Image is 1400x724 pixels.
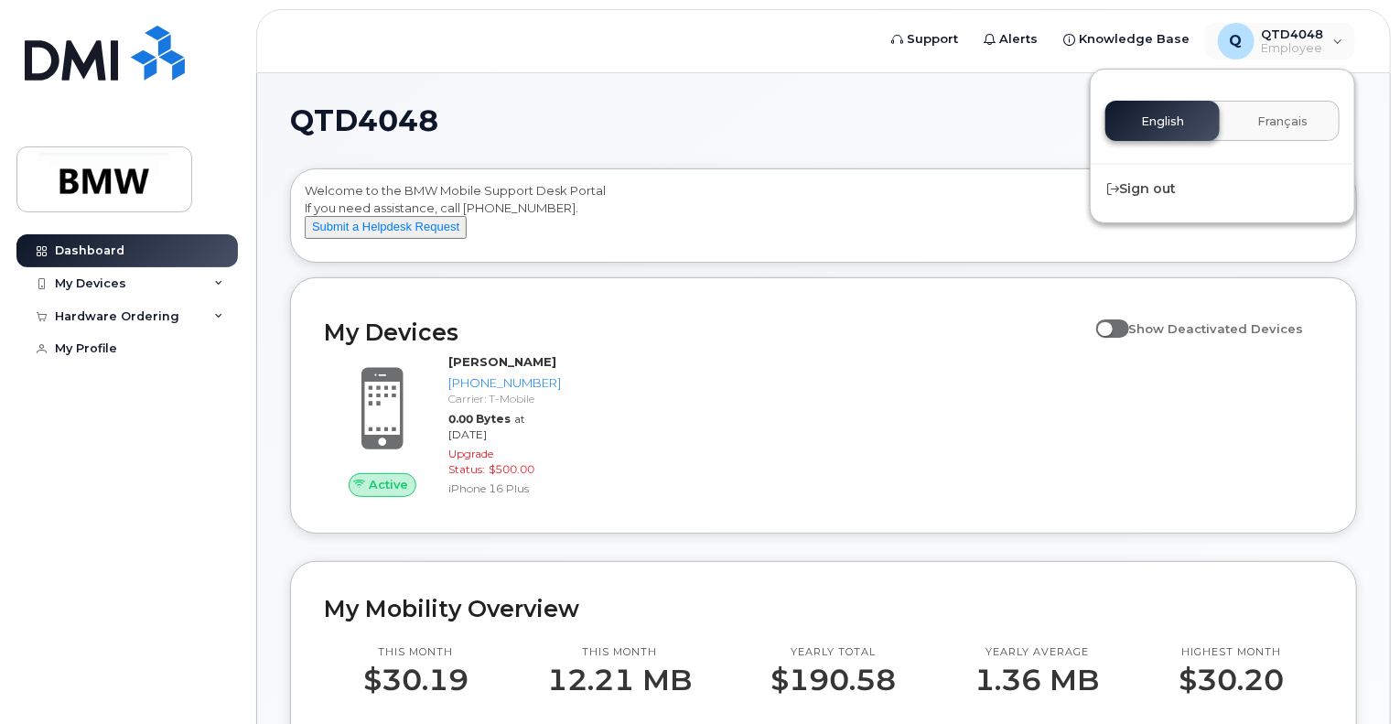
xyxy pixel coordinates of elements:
p: Yearly total [771,645,897,660]
p: $30.19 [363,664,468,697]
button: Submit a Helpdesk Request [305,216,467,239]
span: Upgrade Status: [448,447,493,476]
p: 1.36 MB [975,664,1100,697]
h2: My Mobility Overview [324,595,1323,622]
span: at [DATE] [448,412,525,441]
p: $30.20 [1179,664,1284,697]
a: Submit a Helpdesk Request [305,219,467,233]
span: $500.00 [489,462,534,476]
div: Sign out [1091,172,1354,206]
span: Français [1257,114,1308,129]
span: Active [369,476,408,493]
div: iPhone 16 Plus [448,481,561,496]
input: Show Deactivated Devices [1096,311,1111,326]
div: Welcome to the BMW Mobile Support Desk Portal If you need assistance, call [PHONE_NUMBER]. [305,182,1342,255]
p: This month [363,645,468,660]
h2: My Devices [324,319,1087,346]
a: Active[PERSON_NAME][PHONE_NUMBER]Carrier: T-Mobile0.00 Bytesat [DATE]Upgrade Status:$500.00iPhone... [324,353,557,500]
p: Highest month [1179,645,1284,660]
span: 0.00 Bytes [448,412,511,426]
p: $190.58 [771,664,897,697]
p: Yearly average [975,645,1100,660]
p: 12.21 MB [547,664,692,697]
span: Show Deactivated Devices [1129,321,1304,336]
span: QTD4048 [290,107,438,135]
strong: [PERSON_NAME] [448,354,556,369]
div: [PHONE_NUMBER] [448,374,561,392]
div: Carrier: T-Mobile [448,391,561,406]
p: This month [547,645,692,660]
